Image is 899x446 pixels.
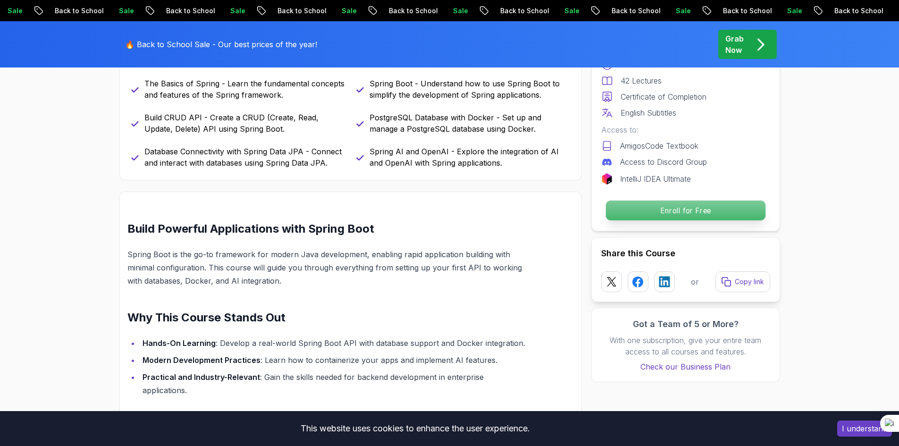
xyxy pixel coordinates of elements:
[840,6,870,16] p: Sale
[125,39,317,50] p: 🔥 Back to School Sale - Our best prices of the year!
[620,156,707,168] p: Access to Discord Group
[219,6,283,16] p: Back to School
[601,173,613,185] img: jetbrains logo
[621,91,706,102] p: Certificate of Completion
[605,200,765,221] button: Enroll for Free
[837,421,892,437] button: Accept cookies
[60,6,91,16] p: Sale
[442,6,506,16] p: Back to School
[140,370,529,397] li: : Gain the skills needed for backend development in enterprise applications.
[330,6,395,16] p: Back to School
[140,337,529,350] li: : Develop a real-world Spring Boot API with database support and Docker integration.
[735,277,764,286] p: Copy link
[617,6,647,16] p: Sale
[601,247,770,260] h2: Share this Course
[172,6,202,16] p: Sale
[553,6,617,16] p: Back to School
[395,6,425,16] p: Sale
[715,271,770,292] button: Copy link
[283,6,313,16] p: Sale
[691,276,699,287] p: or
[729,6,759,16] p: Sale
[140,353,529,367] li: : Learn how to containerize your apps and implement AI features.
[725,33,744,56] p: Grab Now
[127,310,529,325] h2: Why This Course Stands Out
[144,146,345,168] p: Database Connectivity with Spring Data JPA - Connect and interact with databases using Spring Dat...
[605,201,765,220] p: Enroll for Free
[144,78,345,101] p: The Basics of Spring - Learn the fundamental concepts and features of the Spring framework.
[370,78,570,101] p: Spring Boot - Understand how to use Spring Boot to simplify the development of Spring applications.
[664,6,729,16] p: Back to School
[370,146,570,168] p: Spring AI and OpenAI - Explore the integration of AI and OpenAI with Spring applications.
[601,361,770,372] a: Check our Business Plan
[506,6,536,16] p: Sale
[127,248,529,287] p: Spring Boot is the go-to framework for modern Java development, enabling rapid application buildi...
[601,318,770,331] h3: Got a Team of 5 or More?
[620,173,691,185] p: IntelliJ IDEA Ultimate
[143,338,216,348] strong: Hands-On Learning
[127,221,529,236] h2: Build Powerful Applications with Spring Boot
[621,75,662,86] p: 42 Lectures
[370,112,570,135] p: PostgreSQL Database with Docker - Set up and manage a PostgreSQL database using Docker.
[620,140,698,151] p: AmigosCode Textbook
[601,124,770,135] p: Access to:
[601,335,770,357] p: With one subscription, give your entire team access to all courses and features.
[143,355,260,365] strong: Modern Development Practices
[143,372,260,382] strong: Practical and Industry-Relevant
[108,6,172,16] p: Back to School
[621,107,676,118] p: English Subtitles
[776,6,840,16] p: Back to School
[7,418,823,439] div: This website uses cookies to enhance the user experience.
[144,112,345,135] p: Build CRUD API - Create a CRUD (Create, Read, Update, Delete) API using Spring Boot.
